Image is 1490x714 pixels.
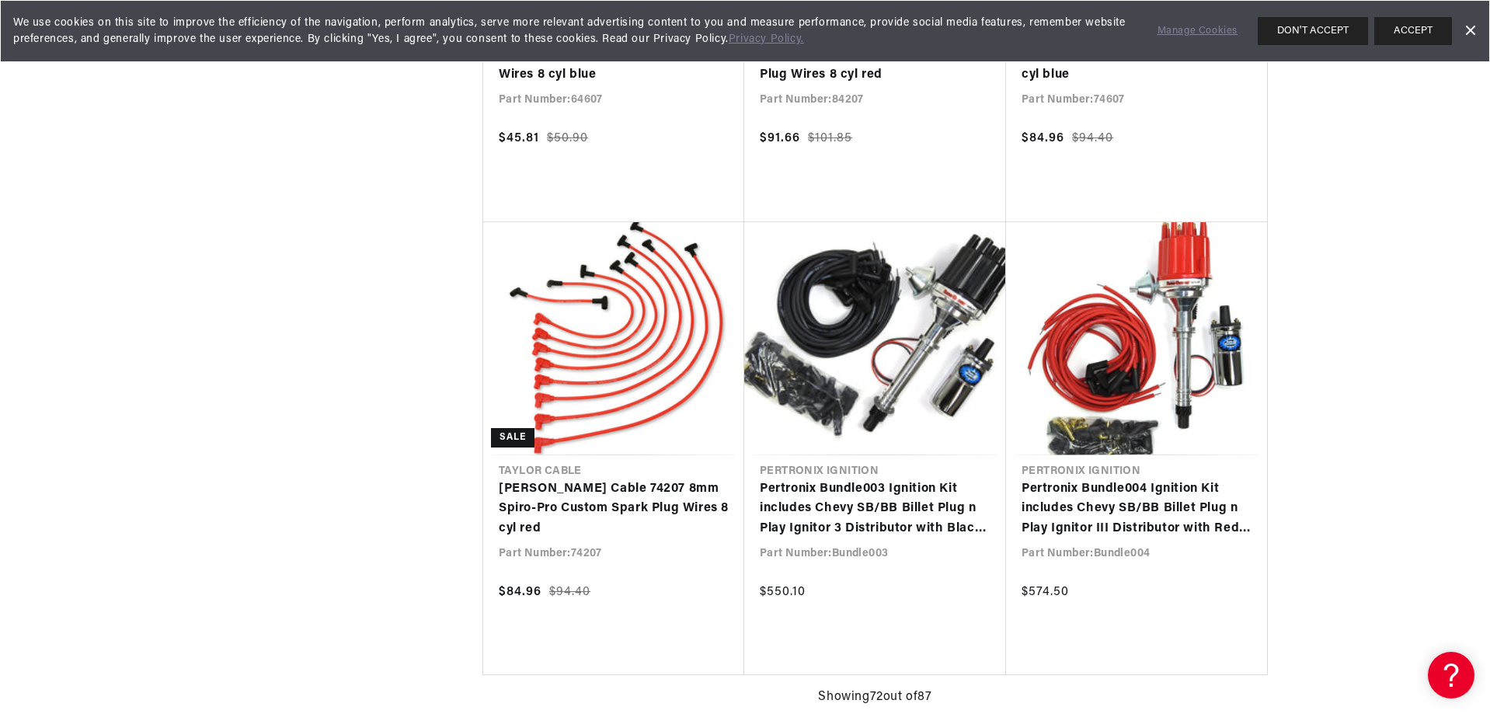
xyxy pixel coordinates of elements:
[729,33,804,45] a: Privacy Policy.
[1258,17,1368,45] button: DON'T ACCEPT
[13,15,1136,47] span: We use cookies on this site to improve the efficiency of the navigation, perform analytics, serve...
[499,26,729,85] a: [PERSON_NAME] Cable 64607 8mm High Energy RC Custom Spark Plug Wires 8 cyl blue
[818,688,931,708] span: Showing 72 out of 87
[760,26,990,85] a: [PERSON_NAME] Cable 84207 8.2mm Thundervolt Custom Spark Plug Wires 8 cyl red
[1022,479,1252,539] a: Pertronix Bundle004 Ignition Kit includes Chevy SB/BB Billet Plug n Play Ignitor III Distributor ...
[760,479,990,539] a: Pertronix Bundle003 Ignition Kit includes Chevy SB/BB Billet Plug n Play Ignitor 3 Distributor wi...
[1158,23,1238,40] a: Manage Cookies
[1458,19,1481,43] a: Dismiss Banner
[499,479,729,539] a: [PERSON_NAME] Cable 74207 8mm Spiro-Pro Custom Spark Plug Wires 8 cyl red
[1022,26,1252,85] a: [PERSON_NAME] Cable 74607 8mm Spiro-Pro Custom Spark Plug Wires 8 cyl blue
[1374,17,1452,45] button: ACCEPT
